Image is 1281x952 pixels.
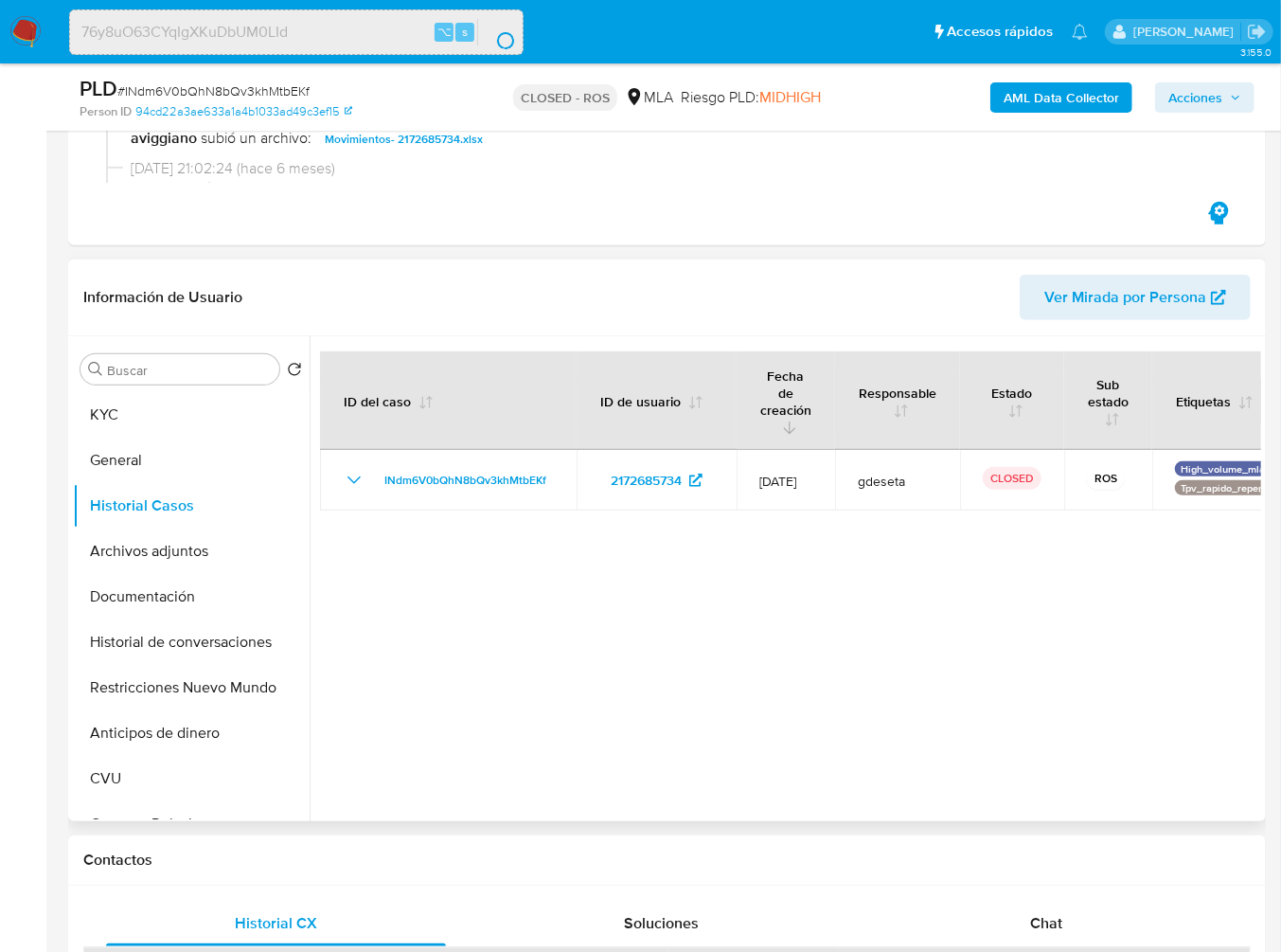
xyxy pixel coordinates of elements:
[1004,82,1119,113] b: AML Data Collector
[88,362,103,377] button: Buscar
[73,801,310,847] button: Cruces y Relaciones
[107,362,272,379] input: Buscar
[80,73,117,103] b: PLD
[990,82,1132,113] button: AML Data Collector
[513,84,617,111] p: CLOSED - ROS
[1168,82,1222,113] span: Acciones
[1044,275,1206,320] span: Ver Mirada por Persona
[462,23,468,41] span: s
[83,851,1251,870] h1: Contactos
[1247,22,1267,42] a: Salir
[759,86,821,108] span: MIDHIGH
[73,665,310,710] button: Restricciones Nuevo Mundo
[325,128,483,151] span: Movimientos- 2172685734.xlsx
[1030,912,1062,934] span: Chat
[681,87,821,108] span: Riesgo PLD:
[1240,45,1272,60] span: 3.155.0
[1020,275,1251,320] button: Ver Mirada por Persona
[201,128,311,151] span: subió un archivo:
[73,483,310,529] button: Historial Casos
[117,81,310,100] span: # INdm6V0bQhN8bQv3khMtbEKf
[437,23,452,41] span: ⌥
[315,128,492,151] button: Movimientos- 2172685734.xlsx
[73,529,310,574] button: Archivos adjuntos
[131,158,1220,179] span: [DATE] 21:02:24 (hace 6 meses)
[235,912,317,934] span: Historial CX
[1155,82,1254,113] button: Acciones
[270,177,466,199] b: OPEN_EXPIRED_RESPONSE
[73,620,310,665] button: Historial de conversaciones
[70,20,523,45] input: Buscar usuario o caso...
[477,19,516,45] button: search-icon
[80,103,132,120] b: Person ID
[1072,24,1088,40] a: Notificaciones
[73,756,310,801] button: CVU
[131,178,1220,199] span: El caso pasó a estado por
[83,288,242,307] h1: Información de Usuario
[287,362,302,383] button: Volver al orden por defecto
[1133,23,1240,41] p: jessica.fukman@mercadolibre.com
[131,128,197,151] b: aviggiano
[624,912,699,934] span: Soluciones
[625,87,673,108] div: MLA
[135,103,352,120] a: 94cd22a3ae633a1a4b1033ad49c3ef15
[947,22,1053,42] span: Accesos rápidos
[73,392,310,438] button: KYC
[73,574,310,620] button: Documentación
[73,438,310,483] button: General
[491,177,548,199] b: fraudmp
[73,710,310,756] button: Anticipos de dinero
